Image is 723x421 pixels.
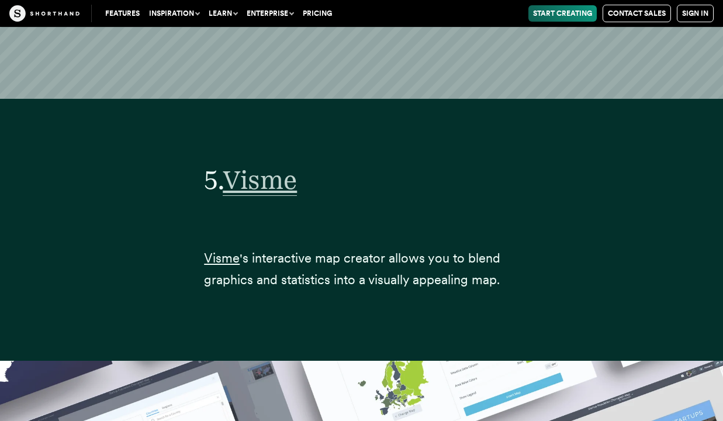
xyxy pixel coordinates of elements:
[677,5,714,22] a: Sign in
[144,5,204,22] button: Inspiration
[204,250,240,265] a: Visme
[242,5,298,22] button: Enterprise
[204,250,500,287] span: 's interactive map creator allows you to blend graphics and statistics into a visually appealing ...
[204,164,223,195] span: 5.
[298,5,337,22] a: Pricing
[223,164,297,196] span: Visme
[528,5,597,22] a: Start Creating
[204,5,242,22] button: Learn
[223,164,297,195] a: Visme
[101,5,144,22] a: Features
[9,5,79,22] img: The Craft
[603,5,671,22] a: Contact Sales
